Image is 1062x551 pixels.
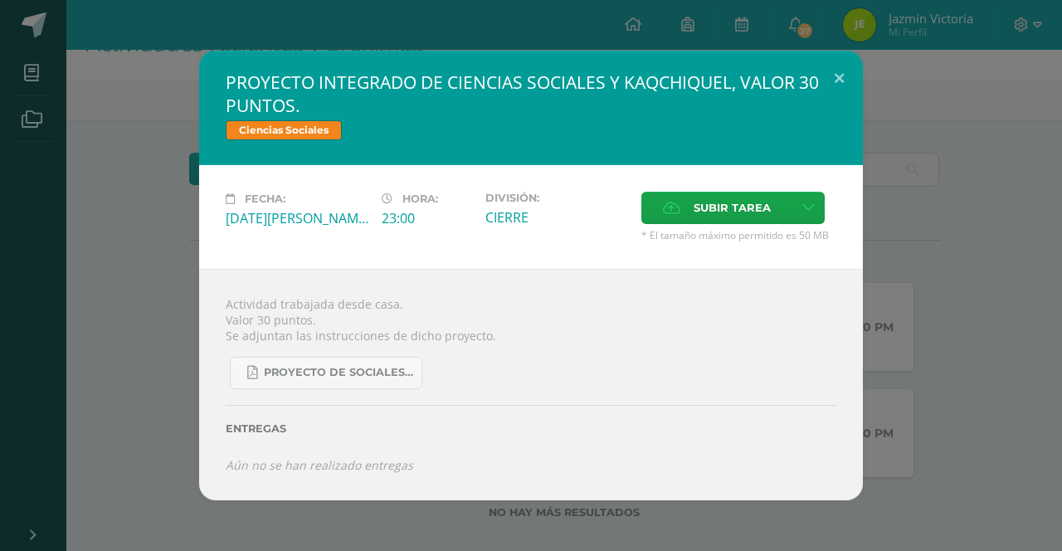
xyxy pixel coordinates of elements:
[226,120,342,140] span: Ciencias Sociales
[226,422,836,435] label: Entregas
[226,209,368,227] div: [DATE][PERSON_NAME]
[245,193,285,205] span: Fecha:
[694,193,771,223] span: Subir tarea
[226,457,413,473] i: Aún no se han realizado entregas
[199,269,863,500] div: Actividad trabajada desde casa. Valor 30 puntos. Se adjuntan las instrucciones de dicho proyecto.
[226,71,836,117] h2: PROYECTO INTEGRADO DE CIENCIAS SOCIALES Y KAQCHIQUEL, VALOR 30 PUNTOS.
[230,357,422,389] a: Proyecto de Sociales y Kaqchikel_3ra. Unidad (1).pdf
[641,228,836,242] span: * El tamaño máximo permitido es 50 MB
[382,209,472,227] div: 23:00
[485,192,628,204] label: División:
[816,51,863,107] button: Close (Esc)
[402,193,438,205] span: Hora:
[264,366,413,379] span: Proyecto de Sociales y Kaqchikel_3ra. Unidad (1).pdf
[485,208,628,227] div: CIERRE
